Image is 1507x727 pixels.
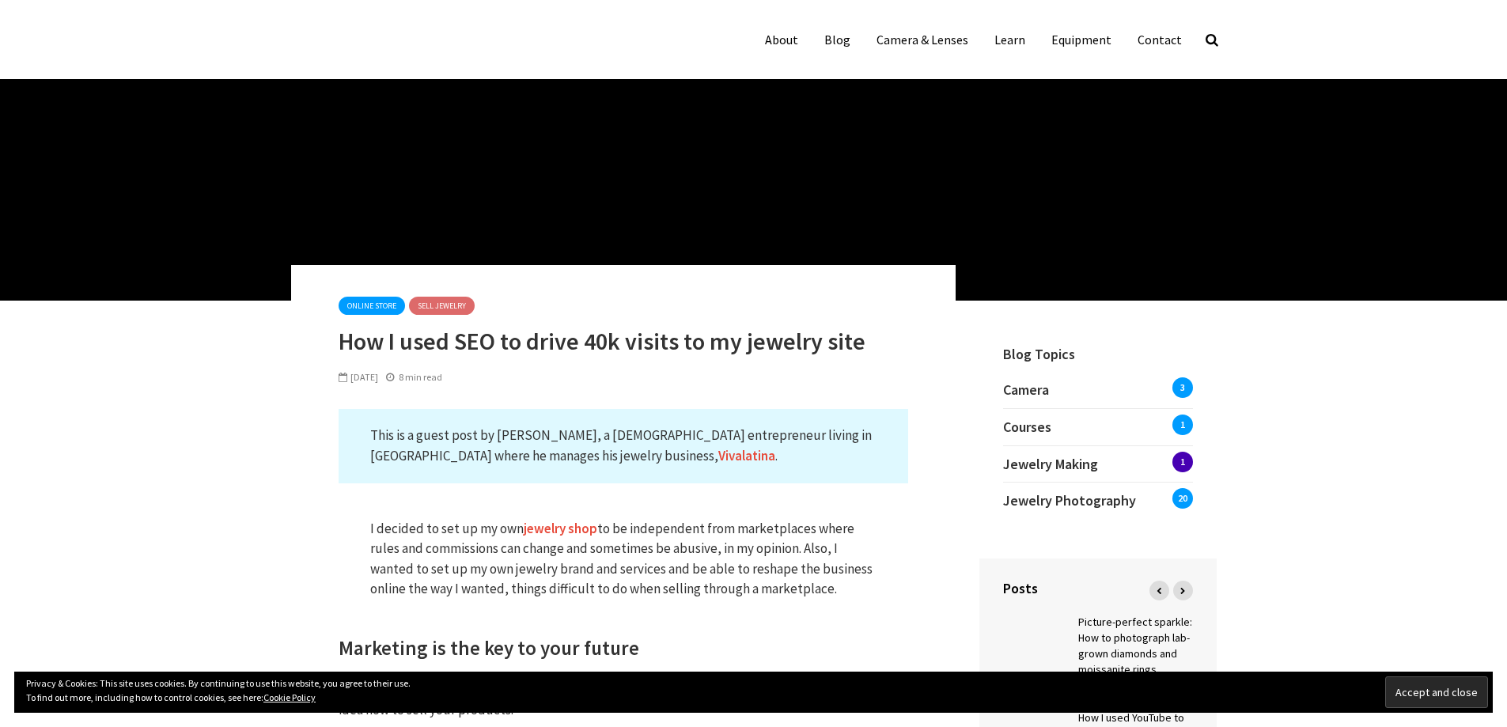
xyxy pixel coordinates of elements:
[979,324,1217,364] h4: Blog Topics
[1172,415,1193,435] span: 1
[1172,452,1193,472] span: 1
[1172,488,1193,509] span: 20
[1003,483,1193,519] a: Jewelry Photography20
[524,520,597,538] a: jewelry shop
[1003,418,1051,436] span: Courses
[339,371,378,383] span: [DATE]
[1039,24,1123,55] a: Equipment
[1003,381,1049,399] span: Camera
[812,24,862,55] a: Blog
[263,691,316,703] a: Cookie Policy
[1078,615,1192,676] a: Picture-perfect sparkle: How to photograph lab-grown diamonds and moissanite rings
[1126,24,1194,55] a: Contact
[339,635,908,661] h2: Marketing is the key to your future
[339,409,908,483] p: This is a guest post by [PERSON_NAME], a [DEMOGRAPHIC_DATA] entrepreneur living in [GEOGRAPHIC_DA...
[753,24,810,55] a: About
[1172,377,1193,398] span: 3
[1003,380,1193,408] a: Camera3
[1003,409,1193,445] a: Courses1
[718,447,775,465] a: Vivalatina
[983,24,1037,55] a: Learn
[409,297,475,315] a: Sell Jewelry
[339,502,908,617] p: I decided to set up my own to be independent from marketplaces where rules and commissions can ch...
[1385,676,1488,708] input: Accept and close
[14,672,1493,713] div: Privacy & Cookies: This site uses cookies. By continuing to use this website, you agree to their ...
[1003,446,1193,483] a: Jewelry Making1
[1003,455,1098,473] span: Jewelry Making
[1003,491,1136,509] span: Jewelry Photography
[386,370,442,384] div: 8 min read
[865,24,980,55] a: Camera & Lenses
[339,297,405,315] a: Online Store
[339,327,908,355] h1: How I used SEO to drive 40k visits to my jewelry site
[1003,578,1193,598] h4: Posts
